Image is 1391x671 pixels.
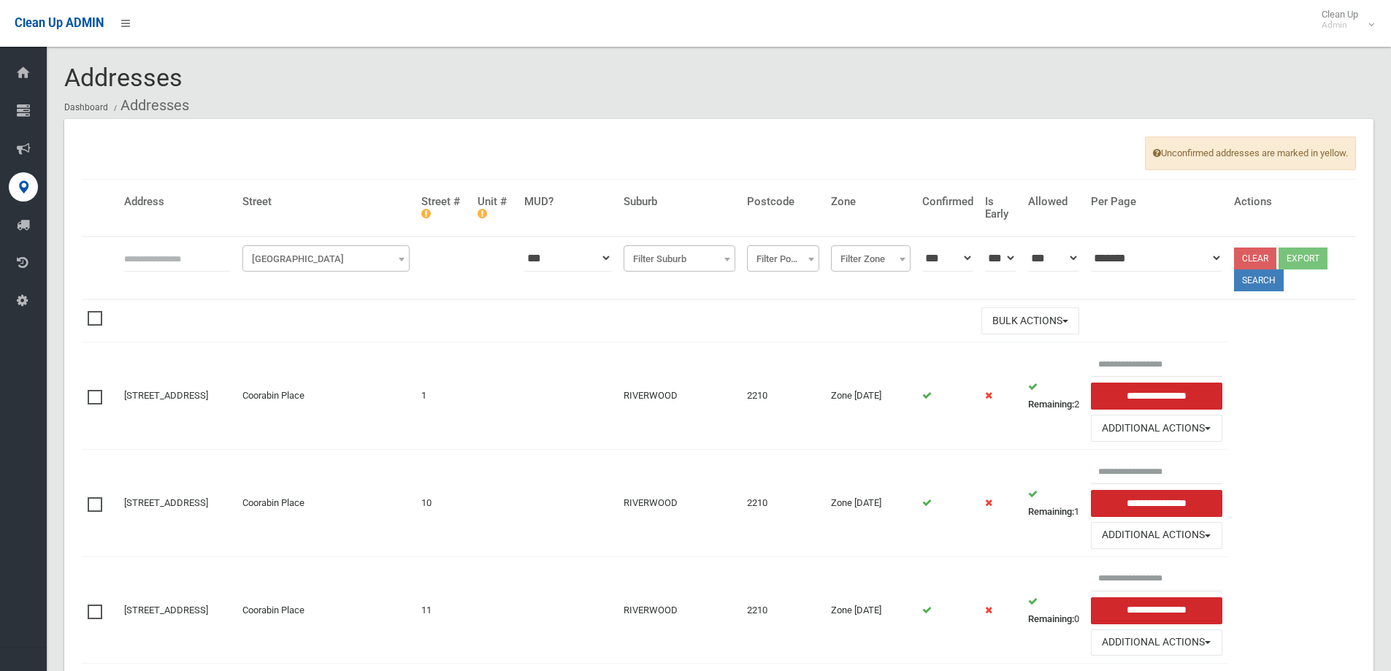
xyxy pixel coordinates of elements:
[524,196,612,208] h4: MUD?
[64,63,183,92] span: Addresses
[835,249,907,269] span: Filter Zone
[242,245,410,272] span: Filter Street
[1279,248,1327,269] button: Export
[1091,629,1222,656] button: Additional Actions
[825,556,916,664] td: Zone [DATE]
[618,556,741,664] td: RIVERWOOD
[1091,415,1222,442] button: Additional Actions
[1022,342,1085,450] td: 2
[624,245,735,272] span: Filter Suburb
[1234,269,1284,291] button: Search
[124,497,208,508] a: [STREET_ADDRESS]
[421,196,466,220] h4: Street #
[981,307,1079,334] button: Bulk Actions
[618,450,741,557] td: RIVERWOOD
[246,249,406,269] span: Filter Street
[124,390,208,401] a: [STREET_ADDRESS]
[741,556,825,664] td: 2210
[747,245,819,272] span: Filter Postcode
[1028,506,1074,517] strong: Remaining:
[1022,450,1085,557] td: 1
[1028,613,1074,624] strong: Remaining:
[478,196,513,220] h4: Unit #
[747,196,819,208] h4: Postcode
[624,196,735,208] h4: Suburb
[1091,196,1222,208] h4: Per Page
[415,342,472,450] td: 1
[124,196,231,208] h4: Address
[1028,399,1074,410] strong: Remaining:
[15,16,104,30] span: Clean Up ADMIN
[1314,9,1373,31] span: Clean Up
[237,556,415,664] td: Coorabin Place
[415,450,472,557] td: 10
[825,342,916,450] td: Zone [DATE]
[1234,196,1351,208] h4: Actions
[64,102,108,112] a: Dashboard
[627,249,732,269] span: Filter Suburb
[124,605,208,616] a: [STREET_ADDRESS]
[741,450,825,557] td: 2210
[1022,556,1085,664] td: 0
[741,342,825,450] td: 2210
[415,556,472,664] td: 11
[237,342,415,450] td: Coorabin Place
[1322,20,1358,31] small: Admin
[1234,248,1276,269] a: Clear
[1145,137,1356,170] span: Unconfirmed addresses are marked in yellow.
[110,92,189,119] li: Addresses
[618,342,741,450] td: RIVERWOOD
[825,450,916,557] td: Zone [DATE]
[751,249,816,269] span: Filter Postcode
[237,450,415,557] td: Coorabin Place
[242,196,410,208] h4: Street
[831,196,911,208] h4: Zone
[922,196,973,208] h4: Confirmed
[1091,522,1222,549] button: Additional Actions
[831,245,911,272] span: Filter Zone
[1028,196,1079,208] h4: Allowed
[985,196,1016,220] h4: Is Early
